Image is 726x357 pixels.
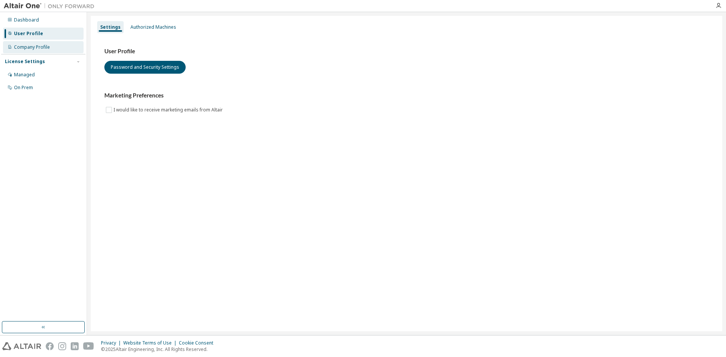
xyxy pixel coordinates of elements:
img: altair_logo.svg [2,342,41,350]
div: Privacy [101,340,123,346]
img: instagram.svg [58,342,66,350]
img: Altair One [4,2,98,10]
div: Website Terms of Use [123,340,179,346]
label: I would like to receive marketing emails from Altair [113,105,224,114]
img: youtube.svg [83,342,94,350]
h3: User Profile [104,48,709,55]
p: © 2025 Altair Engineering, Inc. All Rights Reserved. [101,346,218,352]
div: Authorized Machines [130,24,176,30]
div: License Settings [5,59,45,65]
div: Dashboard [14,17,39,23]
div: Company Profile [14,44,50,50]
div: Settings [100,24,121,30]
div: Managed [14,72,35,78]
div: User Profile [14,31,43,37]
h3: Marketing Preferences [104,92,709,99]
button: Password and Security Settings [104,61,186,74]
div: Cookie Consent [179,340,218,346]
img: linkedin.svg [71,342,79,350]
img: facebook.svg [46,342,54,350]
div: On Prem [14,85,33,91]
